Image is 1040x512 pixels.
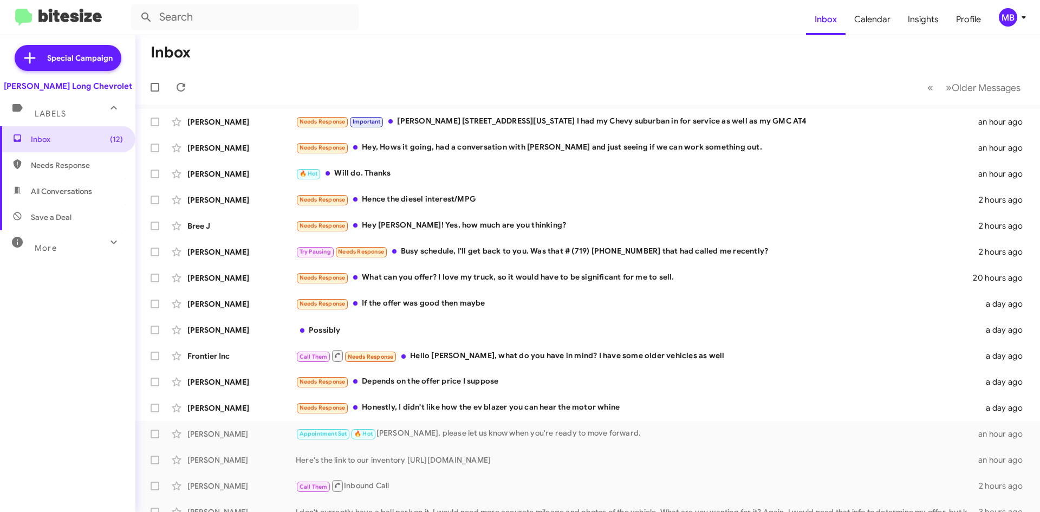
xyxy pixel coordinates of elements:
[999,8,1017,27] div: MB
[31,160,123,171] span: Needs Response
[47,53,113,63] span: Special Campaign
[979,377,1031,387] div: a day ago
[806,4,846,35] a: Inbox
[187,429,296,439] div: [PERSON_NAME]
[927,81,933,94] span: «
[300,300,346,307] span: Needs Response
[300,170,318,177] span: 🔥 Hot
[296,297,979,310] div: If the offer was good then maybe
[110,134,123,145] span: (12)
[131,4,359,30] input: Search
[296,193,979,206] div: Hence the diesel interest/MPG
[921,76,1027,99] nav: Page navigation example
[296,115,978,128] div: [PERSON_NAME] [STREET_ADDRESS][US_STATE] I had my Chevy suburban in for service as well as my GMC...
[979,221,1031,231] div: 2 hours ago
[187,142,296,153] div: [PERSON_NAME]
[187,247,296,257] div: [PERSON_NAME]
[952,82,1020,94] span: Older Messages
[296,401,979,414] div: Honestly, I didn't like how the ev blazer you can hear the motor whine
[338,248,384,255] span: Needs Response
[300,144,346,151] span: Needs Response
[939,76,1027,99] button: Next
[296,325,979,335] div: Possibly
[946,81,952,94] span: »
[296,219,979,232] div: Hey [PERSON_NAME]! Yes, how much are you thinking?
[296,455,978,465] div: Here's the link to our inventory [URL][DOMAIN_NAME]
[296,375,979,388] div: Depends on the offer price I suppose
[354,430,373,437] span: 🔥 Hot
[151,44,191,61] h1: Inbox
[187,325,296,335] div: [PERSON_NAME]
[296,427,978,440] div: [PERSON_NAME], please let us know when you're ready to move forward.
[300,404,346,411] span: Needs Response
[35,109,66,119] span: Labels
[296,141,978,154] div: Hey, Hows it going, had a conversation with [PERSON_NAME] and just seeing if we can work somethin...
[35,243,57,253] span: More
[296,245,979,258] div: Busy schedule, I'll get back to you. Was that # (719) [PHONE_NUMBER] that had called me recently?
[31,212,71,223] span: Save a Deal
[978,142,1031,153] div: an hour ago
[300,196,346,203] span: Needs Response
[300,222,346,229] span: Needs Response
[978,429,1031,439] div: an hour ago
[947,4,990,35] a: Profile
[187,455,296,465] div: [PERSON_NAME]
[187,116,296,127] div: [PERSON_NAME]
[187,221,296,231] div: Bree J
[300,248,331,255] span: Try Pausing
[978,116,1031,127] div: an hour ago
[296,479,979,492] div: Inbound Call
[4,81,132,92] div: [PERSON_NAME] Long Chevrolet
[979,403,1031,413] div: a day ago
[31,186,92,197] span: All Conversations
[979,299,1031,309] div: a day ago
[921,76,940,99] button: Previous
[979,195,1031,205] div: 2 hours ago
[296,271,973,284] div: What can you offer? I love my truck, so it would have to be significant for me to sell.
[187,195,296,205] div: [PERSON_NAME]
[899,4,947,35] a: Insights
[990,8,1028,27] button: MB
[187,351,296,361] div: Frontier Inc
[348,353,394,360] span: Needs Response
[300,430,347,437] span: Appointment Set
[846,4,899,35] a: Calendar
[973,273,1031,283] div: 20 hours ago
[15,45,121,71] a: Special Campaign
[979,325,1031,335] div: a day ago
[979,247,1031,257] div: 2 hours ago
[187,299,296,309] div: [PERSON_NAME]
[187,168,296,179] div: [PERSON_NAME]
[187,481,296,491] div: [PERSON_NAME]
[300,118,346,125] span: Needs Response
[300,353,328,360] span: Call Them
[296,349,979,362] div: Hello [PERSON_NAME], what do you have in mind? I have some older vehicles as well
[353,118,381,125] span: Important
[978,168,1031,179] div: an hour ago
[979,481,1031,491] div: 2 hours ago
[300,274,346,281] span: Needs Response
[31,134,123,145] span: Inbox
[187,273,296,283] div: [PERSON_NAME]
[300,483,328,490] span: Call Them
[187,403,296,413] div: [PERSON_NAME]
[300,378,346,385] span: Needs Response
[978,455,1031,465] div: an hour ago
[187,377,296,387] div: [PERSON_NAME]
[979,351,1031,361] div: a day ago
[296,167,978,180] div: Will do. Thanks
